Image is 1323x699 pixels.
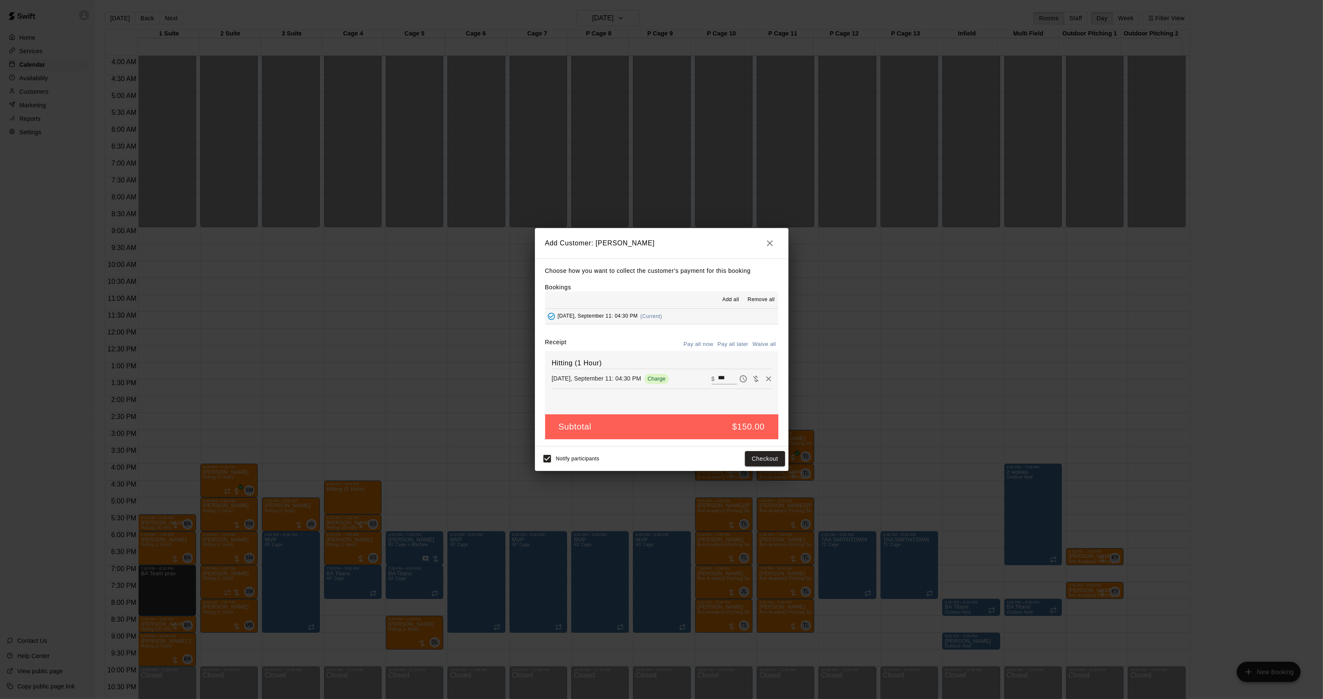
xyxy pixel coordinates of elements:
span: Notify participants [556,456,600,462]
h6: Hitting (1 Hour) [552,358,772,369]
button: Pay all later [715,338,750,351]
span: Charge [644,375,669,382]
button: Remove [762,373,775,385]
h5: $150.00 [732,421,765,432]
p: Choose how you want to collect the customer's payment for this booking [545,266,778,276]
span: Remove all [747,296,775,304]
button: Add all [717,293,744,307]
span: Pay later [737,375,750,382]
label: Bookings [545,284,571,291]
span: Waive payment [750,375,762,382]
label: Receipt [545,338,567,351]
button: Added - Collect Payment [545,310,558,323]
span: Add all [723,296,739,304]
span: [DATE], September 11: 04:30 PM [558,313,638,319]
span: (Current) [640,313,662,319]
h2: Add Customer: [PERSON_NAME] [535,228,788,258]
button: Checkout [745,451,785,467]
button: Pay all now [682,338,716,351]
p: $ [712,375,715,383]
button: Waive all [750,338,778,351]
h5: Subtotal [559,421,592,432]
button: Remove all [744,293,778,307]
p: [DATE], September 11: 04:30 PM [552,374,641,383]
button: Added - Collect Payment[DATE], September 11: 04:30 PM(Current) [545,309,778,324]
